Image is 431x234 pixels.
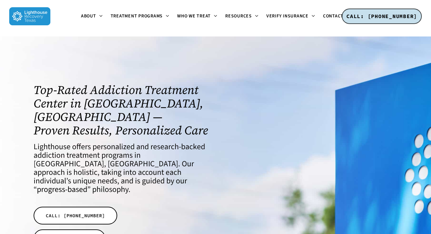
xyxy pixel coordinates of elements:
a: CALL: [PHONE_NUMBER] [34,207,117,224]
a: Who We Treat [173,14,221,19]
span: Who We Treat [177,13,211,19]
img: Lighthouse Recovery Texas [9,7,50,25]
a: Treatment Programs [107,14,174,19]
span: Verify Insurance [266,13,309,19]
span: CALL: [PHONE_NUMBER] [346,13,417,19]
h4: Lighthouse offers personalized and research-backed addiction treatment programs in [GEOGRAPHIC_DA... [34,143,208,194]
span: Resources [225,13,252,19]
span: About [81,13,96,19]
h1: Top-Rated Addiction Treatment Center in [GEOGRAPHIC_DATA], [GEOGRAPHIC_DATA] — Proven Results, Pe... [34,83,208,137]
span: Contact [323,13,343,19]
a: Resources [221,14,262,19]
a: About [77,14,107,19]
span: Treatment Programs [111,13,163,19]
a: Verify Insurance [262,14,319,19]
a: Contact [319,14,354,19]
span: CALL: [PHONE_NUMBER] [46,212,105,219]
a: CALL: [PHONE_NUMBER] [342,9,422,24]
a: progress-based [37,184,87,195]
